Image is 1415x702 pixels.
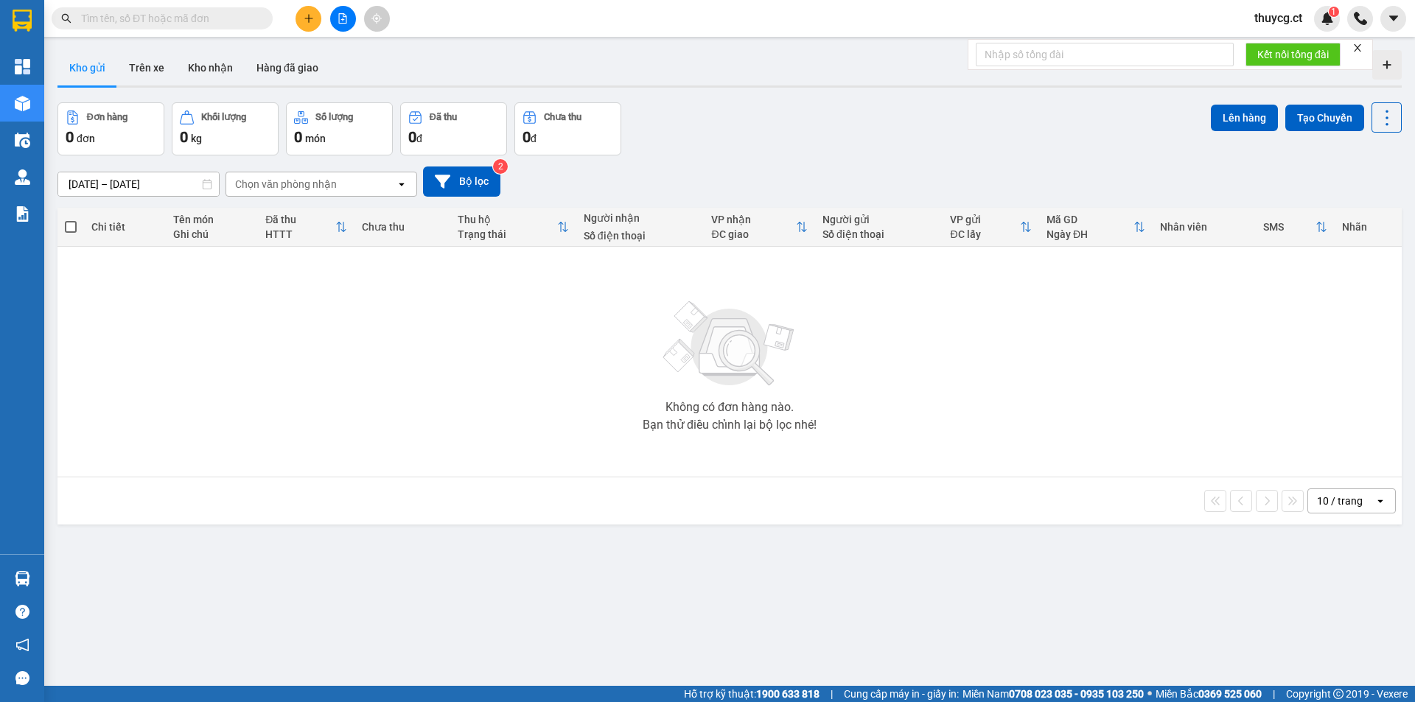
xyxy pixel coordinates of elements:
[1156,686,1262,702] span: Miền Bắc
[493,159,508,174] sup: 2
[87,112,127,122] div: Đơn hàng
[962,686,1144,702] span: Miền Nam
[1245,43,1341,66] button: Kết nối tổng đài
[362,221,443,233] div: Chưa thu
[1317,494,1363,508] div: 10 / trang
[245,50,330,85] button: Hàng đã giao
[684,686,820,702] span: Hỗ trợ kỹ thuật:
[523,128,531,146] span: 0
[1285,105,1364,131] button: Tạo Chuyến
[458,228,557,240] div: Trạng thái
[57,102,164,155] button: Đơn hàng0đơn
[304,13,314,24] span: plus
[584,212,697,224] div: Người nhận
[643,419,817,431] div: Bạn thử điều chỉnh lại bộ lọc nhé!
[665,401,794,413] div: Không có đơn hàng nào.
[235,177,337,192] div: Chọn văn phòng nhận
[13,10,32,32] img: logo-vxr
[1047,228,1133,240] div: Ngày ĐH
[450,208,576,247] th: Toggle SortBy
[1354,12,1367,25] img: phone-icon
[531,133,537,144] span: đ
[1256,208,1335,247] th: Toggle SortBy
[408,128,416,146] span: 0
[1273,686,1275,702] span: |
[822,214,936,225] div: Người gửi
[822,228,936,240] div: Số điện thoại
[1263,221,1316,233] div: SMS
[305,133,326,144] span: món
[544,112,581,122] div: Chưa thu
[584,230,697,242] div: Số điện thoại
[66,128,74,146] span: 0
[1387,12,1400,25] span: caret-down
[15,59,30,74] img: dashboard-icon
[172,102,279,155] button: Khối lượng0kg
[1321,12,1334,25] img: icon-new-feature
[258,208,354,247] th: Toggle SortBy
[364,6,390,32] button: aim
[117,50,176,85] button: Trên xe
[15,96,30,111] img: warehouse-icon
[711,228,796,240] div: ĐC giao
[173,228,251,240] div: Ghi chú
[81,10,255,27] input: Tìm tên, số ĐT hoặc mã đơn
[286,102,393,155] button: Số lượng0món
[1243,9,1314,27] span: thuycg.ct
[1374,495,1386,507] svg: open
[831,686,833,702] span: |
[77,133,95,144] span: đơn
[296,6,321,32] button: plus
[15,671,29,685] span: message
[1211,105,1278,131] button: Lên hàng
[176,50,245,85] button: Kho nhận
[1047,214,1133,225] div: Mã GD
[173,214,251,225] div: Tên món
[1331,7,1336,17] span: 1
[1333,689,1344,699] span: copyright
[976,43,1234,66] input: Nhập số tổng đài
[1352,43,1363,53] span: close
[1329,7,1339,17] sup: 1
[15,605,29,619] span: question-circle
[15,169,30,185] img: warehouse-icon
[514,102,621,155] button: Chưa thu0đ
[58,172,219,196] input: Select a date range.
[430,112,457,122] div: Đã thu
[656,292,803,396] img: svg+xml;base64,PHN2ZyBjbGFzcz0ibGlzdC1wbHVnX19zdmciIHhtbG5zPSJodHRwOi8vd3d3LnczLm9yZy8yMDAwL3N2Zy...
[950,214,1019,225] div: VP gửi
[265,228,335,240] div: HTTT
[265,214,335,225] div: Đã thu
[91,221,158,233] div: Chi tiết
[1380,6,1406,32] button: caret-down
[943,208,1038,247] th: Toggle SortBy
[1147,691,1152,697] span: ⚪️
[396,178,408,190] svg: open
[338,13,348,24] span: file-add
[458,214,557,225] div: Thu hộ
[950,228,1019,240] div: ĐC lấy
[756,688,820,700] strong: 1900 633 818
[400,102,507,155] button: Đã thu0đ
[330,6,356,32] button: file-add
[15,206,30,222] img: solution-icon
[844,686,959,702] span: Cung cấp máy in - giấy in:
[191,133,202,144] span: kg
[294,128,302,146] span: 0
[15,571,30,586] img: warehouse-icon
[1342,221,1394,233] div: Nhãn
[1039,208,1153,247] th: Toggle SortBy
[711,214,796,225] div: VP nhận
[704,208,815,247] th: Toggle SortBy
[1009,688,1144,700] strong: 0708 023 035 - 0935 103 250
[371,13,382,24] span: aim
[315,112,353,122] div: Số lượng
[1257,46,1329,63] span: Kết nối tổng đài
[57,50,117,85] button: Kho gửi
[201,112,246,122] div: Khối lượng
[1372,50,1402,80] div: Tạo kho hàng mới
[1198,688,1262,700] strong: 0369 525 060
[416,133,422,144] span: đ
[423,166,500,197] button: Bộ lọc
[15,133,30,148] img: warehouse-icon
